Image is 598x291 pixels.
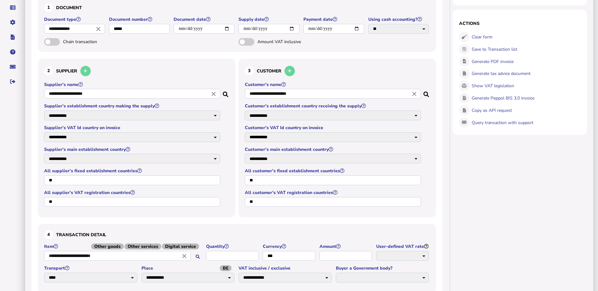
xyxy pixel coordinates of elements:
label: Quantity [206,243,260,249]
i: Close [95,25,102,32]
label: All supplier's VAT registration countries [44,190,221,196]
button: Add a new supplier to the database [80,66,91,76]
section: Define the seller [38,59,235,218]
label: All supplier's fixed establishment countries [44,168,221,174]
i: Search for a dummy customer [423,90,430,95]
span: Amount VAT inclusive [257,39,324,45]
div: 3 [245,66,254,75]
h1: Actions [459,20,581,26]
label: Supplier's name [44,82,221,88]
button: Add a new customer to the database [285,66,295,76]
label: VAT inclusive / exclusive [239,265,333,271]
i: Search for a dummy seller [223,90,229,95]
label: Customer's main establishment country [245,146,422,152]
button: Raise a support ticket [6,60,19,73]
label: Item [44,243,203,249]
h3: Customer [245,65,430,77]
span: Other goods [91,243,124,249]
span: BE [220,265,232,271]
div: 1 [44,3,53,12]
h3: Document [44,3,430,12]
div: 4 [44,230,53,239]
label: Customer's name [245,82,422,88]
label: Supplier's main establishment country [44,146,221,152]
label: Document number [109,16,171,22]
label: All customer's fixed establishment countries [245,168,422,174]
label: Customer's VAT Id country on invoice [245,125,422,131]
label: User-defined VAT rate [376,243,430,249]
button: Search for an item by HS code or use natural language description [193,252,203,262]
label: Payment date [303,16,365,22]
label: Document type [44,16,106,22]
span: Digital service [162,243,199,249]
button: Manage settings [6,16,19,29]
h3: Transaction detail [44,230,430,239]
label: Amount [319,243,373,249]
label: Supplier's establishment country making the supply [44,103,221,109]
h3: Supplier [44,65,229,77]
i: Close [411,90,418,97]
label: Document date [174,16,235,22]
label: Using cash accounting? [368,16,430,22]
label: Buyer a Government body? [336,265,430,271]
i: Close [181,253,188,260]
label: Supplier's VAT Id country on invoice [44,125,221,131]
label: Customer's establishment country receiving the supply [245,103,422,109]
span: Other services [124,243,161,249]
label: Place [141,265,236,271]
label: All customer's VAT registration countries [245,190,422,196]
button: Sign out [6,75,19,88]
span: Chain transaction [63,39,129,45]
app-field: Select a document type [44,16,106,38]
div: 2 [44,66,53,75]
label: Transport [44,265,138,271]
button: Data manager [6,1,19,14]
label: Currency [263,243,316,249]
button: Developer hub links [6,31,19,44]
label: Supply date [239,16,300,22]
button: Help pages [6,45,19,59]
i: Close [210,90,217,97]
